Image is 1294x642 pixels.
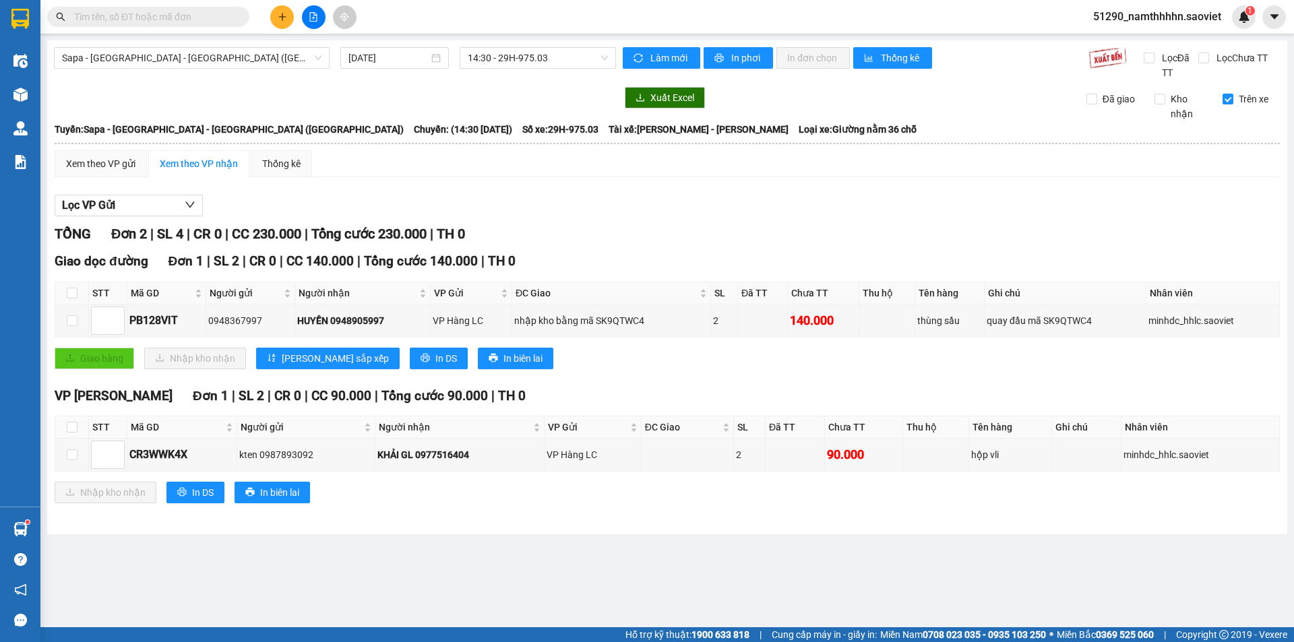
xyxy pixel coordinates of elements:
button: downloadNhập kho nhận [55,482,156,503]
div: hộp vli [971,447,1049,462]
button: printerIn DS [166,482,224,503]
div: KHẢI GL 0977516404 [377,447,542,462]
span: Miền Bắc [1057,627,1154,642]
strong: 1900 633 818 [691,629,749,640]
span: Lọc Đã TT [1157,51,1198,80]
span: | [1164,627,1166,642]
span: Cung cấp máy in - giấy in: [772,627,877,642]
span: printer [245,487,255,498]
span: CR 0 [193,226,222,242]
td: PB128VIT [127,304,206,337]
div: minhdc_hhlc.saoviet [1148,313,1277,328]
th: Chưa TT [825,416,903,439]
span: caret-down [1268,11,1281,23]
img: icon-new-feature [1238,11,1250,23]
span: search [56,12,65,22]
span: printer [421,353,430,364]
div: kten 0987893092 [239,447,373,462]
th: STT [89,282,127,304]
span: VP [PERSON_NAME] [55,388,173,404]
th: Đã TT [738,282,788,304]
th: Chưa TT [788,282,859,304]
div: thùng sầu [917,313,982,328]
th: Tên hàng [969,416,1052,439]
span: Giao dọc đường [55,253,148,269]
td: CR3WWK4X [127,439,237,471]
span: Kho nhận [1165,92,1212,121]
span: | [430,226,433,242]
div: Xem theo VP nhận [160,156,238,171]
span: Người nhận [379,420,530,435]
span: Chuyến: (14:30 [DATE]) [414,122,512,137]
span: | [481,253,485,269]
span: ĐC Giao [645,420,720,435]
span: | [357,253,361,269]
button: bar-chartThống kê [853,47,932,69]
span: Sapa - Lào Cai - Hà Nội (Giường) [62,48,321,68]
span: Tổng cước 140.000 [364,253,478,269]
span: | [491,388,495,404]
span: ⚪️ [1049,632,1053,637]
span: sync [634,53,645,64]
span: | [150,226,154,242]
span: CC 230.000 [232,226,301,242]
span: Số xe: 29H-975.03 [522,122,598,137]
span: Tài xế: [PERSON_NAME] - [PERSON_NAME] [609,122,789,137]
div: minhdc_hhlc.saoviet [1123,447,1277,462]
th: Nhân viên [1146,282,1280,304]
button: printerIn biên lai [235,482,310,503]
div: 140.000 [790,311,857,330]
span: down [185,199,195,210]
span: 1 [1247,6,1252,15]
span: | [187,226,190,242]
button: plus [270,5,294,29]
span: CC 140.000 [286,253,354,269]
th: STT [89,416,127,439]
span: printer [489,353,498,364]
span: sort-ascending [267,353,276,364]
td: VP Hàng LC [545,439,642,471]
span: In biên lai [503,351,543,366]
span: plus [278,12,287,22]
span: VP Gửi [434,286,498,300]
button: printerIn phơi [704,47,773,69]
span: Tổng cước 90.000 [381,388,488,404]
span: notification [14,583,27,596]
span: Tổng cước 230.000 [311,226,427,242]
span: | [305,388,308,404]
button: file-add [302,5,326,29]
span: TH 0 [437,226,465,242]
span: In biên lai [260,485,299,500]
span: copyright [1219,630,1229,639]
img: logo-vxr [11,9,29,29]
th: Thu hộ [859,282,915,304]
span: Đã giao [1097,92,1140,106]
span: TH 0 [498,388,526,404]
span: Miền Nam [880,627,1046,642]
span: Trên xe [1233,92,1274,106]
img: warehouse-icon [13,522,28,536]
span: | [375,388,378,404]
strong: 0708 023 035 - 0935 103 250 [923,629,1046,640]
span: Thống kê [881,51,921,65]
span: In phơi [731,51,762,65]
button: caret-down [1262,5,1286,29]
span: 14:30 - 29H-975.03 [468,48,608,68]
div: Xem theo VP gửi [66,156,135,171]
th: Ghi chú [1052,416,1121,439]
span: download [636,93,645,104]
span: Loại xe: Giường nằm 36 chỗ [799,122,917,137]
sup: 1 [1245,6,1255,15]
span: In DS [192,485,214,500]
button: In đơn chọn [776,47,850,69]
button: syncLàm mới [623,47,700,69]
span: | [280,253,283,269]
span: message [14,614,27,627]
button: downloadNhập kho nhận [144,348,246,369]
span: SL 2 [214,253,239,269]
div: 90.000 [827,445,900,464]
span: | [243,253,246,269]
div: 0948367997 [208,313,293,328]
span: Xuất Excel [650,90,694,105]
span: question-circle [14,553,27,566]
